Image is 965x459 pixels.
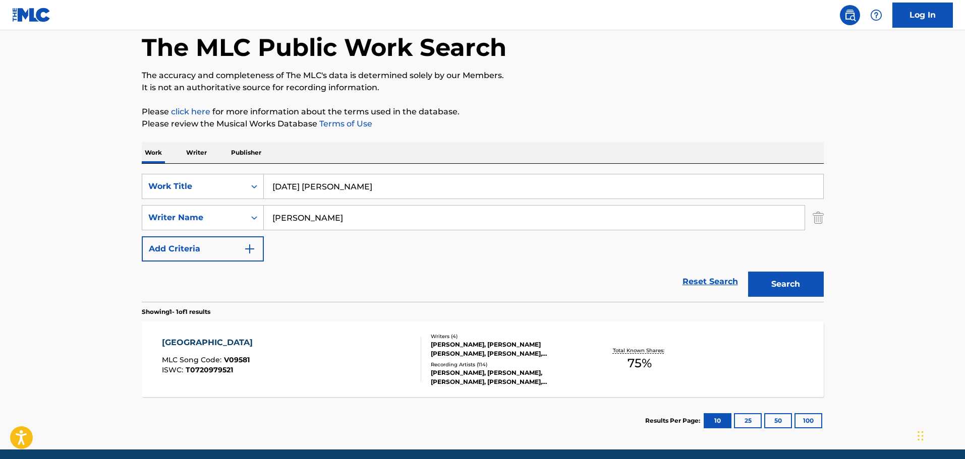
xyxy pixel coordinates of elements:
a: Public Search [840,5,860,25]
p: The accuracy and completeness of The MLC's data is determined solely by our Members. [142,70,824,82]
div: Work Title [148,180,239,192]
div: [PERSON_NAME], [PERSON_NAME] [PERSON_NAME], [PERSON_NAME], [PERSON_NAME] [431,340,583,358]
span: V09581 [224,355,250,364]
div: Help [866,5,886,25]
img: Delete Criterion [813,205,824,230]
p: Total Known Shares: [613,347,667,354]
iframe: Chat Widget [915,411,965,459]
div: Writers ( 4 ) [431,333,583,340]
p: Please for more information about the terms used in the database. [142,106,824,118]
span: T0720979521 [186,365,233,374]
button: 25 [734,413,762,428]
div: Recording Artists ( 114 ) [431,361,583,368]
span: MLC Song Code : [162,355,224,364]
p: Please review the Musical Works Database [142,118,824,130]
p: Writer [183,142,210,163]
div: Writer Name [148,212,239,224]
button: 10 [704,413,731,428]
a: click here [171,107,210,116]
img: help [870,9,882,21]
p: It is not an authoritative source for recording information. [142,82,824,94]
p: Showing 1 - 1 of 1 results [142,307,210,316]
span: 75 % [628,354,652,372]
div: [GEOGRAPHIC_DATA] [162,337,258,349]
form: Search Form [142,174,824,302]
div: Drag [918,421,924,451]
a: [GEOGRAPHIC_DATA]MLC Song Code:V09581ISWC:T0720979521Writers (4)[PERSON_NAME], [PERSON_NAME] [PER... [142,321,824,397]
p: Work [142,142,165,163]
span: ISWC : [162,365,186,374]
button: 50 [764,413,792,428]
a: Log In [892,3,953,28]
img: MLC Logo [12,8,51,22]
a: Terms of Use [317,119,372,128]
button: 100 [794,413,822,428]
button: Add Criteria [142,236,264,261]
h1: The MLC Public Work Search [142,32,506,62]
div: [PERSON_NAME], [PERSON_NAME], [PERSON_NAME], [PERSON_NAME], [PERSON_NAME], [PERSON_NAME] [431,368,583,386]
button: Search [748,272,824,297]
p: Results Per Page: [645,416,703,425]
img: 9d2ae6d4665cec9f34b9.svg [244,243,256,255]
a: Reset Search [677,271,743,293]
img: search [844,9,856,21]
p: Publisher [228,142,264,163]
